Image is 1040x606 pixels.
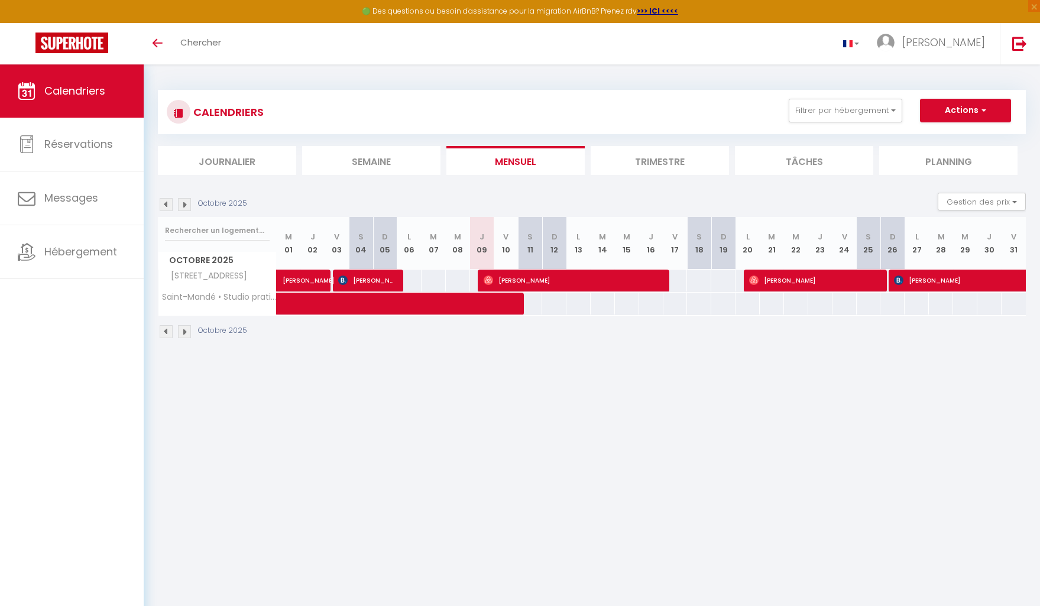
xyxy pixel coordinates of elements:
abbr: J [310,231,315,242]
th: 01 [277,217,301,270]
abbr: M [599,231,606,242]
span: Calendriers [44,83,105,98]
th: 03 [325,217,349,270]
abbr: S [866,231,871,242]
p: Octobre 2025 [198,198,247,209]
abbr: J [479,231,484,242]
th: 27 [905,217,929,270]
abbr: D [721,231,727,242]
th: 05 [373,217,397,270]
abbr: S [358,231,364,242]
span: Saint-Mandé • Studio pratique proche métro & [GEOGRAPHIC_DATA] [160,293,278,302]
abbr: M [961,231,968,242]
abbr: V [672,231,678,242]
abbr: L [576,231,580,242]
th: 24 [832,217,857,270]
th: 21 [760,217,784,270]
th: 11 [518,217,542,270]
span: [PERSON_NAME] [484,269,662,291]
abbr: V [1011,231,1016,242]
li: Tâches [735,146,873,175]
button: Actions [920,99,1011,122]
th: 17 [663,217,688,270]
span: Chercher [180,36,221,48]
th: 04 [349,217,373,270]
li: Mensuel [446,146,585,175]
th: 25 [857,217,881,270]
th: 10 [494,217,518,270]
th: 20 [736,217,760,270]
p: Octobre 2025 [198,325,247,336]
abbr: D [382,231,388,242]
abbr: V [334,231,339,242]
th: 14 [591,217,615,270]
th: 28 [929,217,953,270]
li: Semaine [302,146,440,175]
abbr: M [285,231,292,242]
th: 26 [880,217,905,270]
abbr: J [987,231,992,242]
abbr: J [818,231,822,242]
th: 31 [1002,217,1026,270]
abbr: L [746,231,750,242]
th: 13 [566,217,591,270]
li: Journalier [158,146,296,175]
th: 19 [711,217,736,270]
th: 16 [639,217,663,270]
th: 08 [446,217,470,270]
abbr: D [890,231,896,242]
th: 12 [542,217,566,270]
button: Gestion des prix [938,193,1026,210]
abbr: M [938,231,945,242]
abbr: L [407,231,411,242]
th: 23 [808,217,832,270]
th: 18 [687,217,711,270]
abbr: V [503,231,508,242]
th: 06 [397,217,422,270]
button: Filtrer par hébergement [789,99,902,122]
th: 07 [422,217,446,270]
a: >>> ICI <<<< [637,6,678,16]
abbr: L [915,231,919,242]
abbr: M [792,231,799,242]
th: 09 [470,217,494,270]
abbr: V [842,231,847,242]
span: [PERSON_NAME] [283,263,337,286]
span: Octobre 2025 [158,252,276,269]
abbr: S [527,231,533,242]
abbr: M [623,231,630,242]
span: Hébergement [44,244,117,259]
img: Super Booking [35,33,108,53]
abbr: M [430,231,437,242]
span: Messages [44,190,98,205]
th: 02 [300,217,325,270]
abbr: J [649,231,653,242]
span: [PERSON_NAME] [338,269,395,291]
img: logout [1012,36,1027,51]
span: [STREET_ADDRESS] [160,270,250,283]
span: [PERSON_NAME] [749,269,879,291]
input: Rechercher un logement... [165,220,270,241]
abbr: M [768,231,775,242]
th: 30 [977,217,1002,270]
span: Réservations [44,137,113,151]
abbr: D [552,231,558,242]
a: Chercher [171,23,230,64]
th: 22 [784,217,808,270]
a: ... [PERSON_NAME] [868,23,1000,64]
h3: CALENDRIERS [190,99,264,125]
span: [PERSON_NAME] [902,35,985,50]
li: Planning [879,146,1018,175]
img: ... [877,34,895,51]
a: [PERSON_NAME] [277,270,301,292]
th: 29 [953,217,977,270]
th: 15 [615,217,639,270]
abbr: S [696,231,702,242]
li: Trimestre [591,146,729,175]
abbr: M [454,231,461,242]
